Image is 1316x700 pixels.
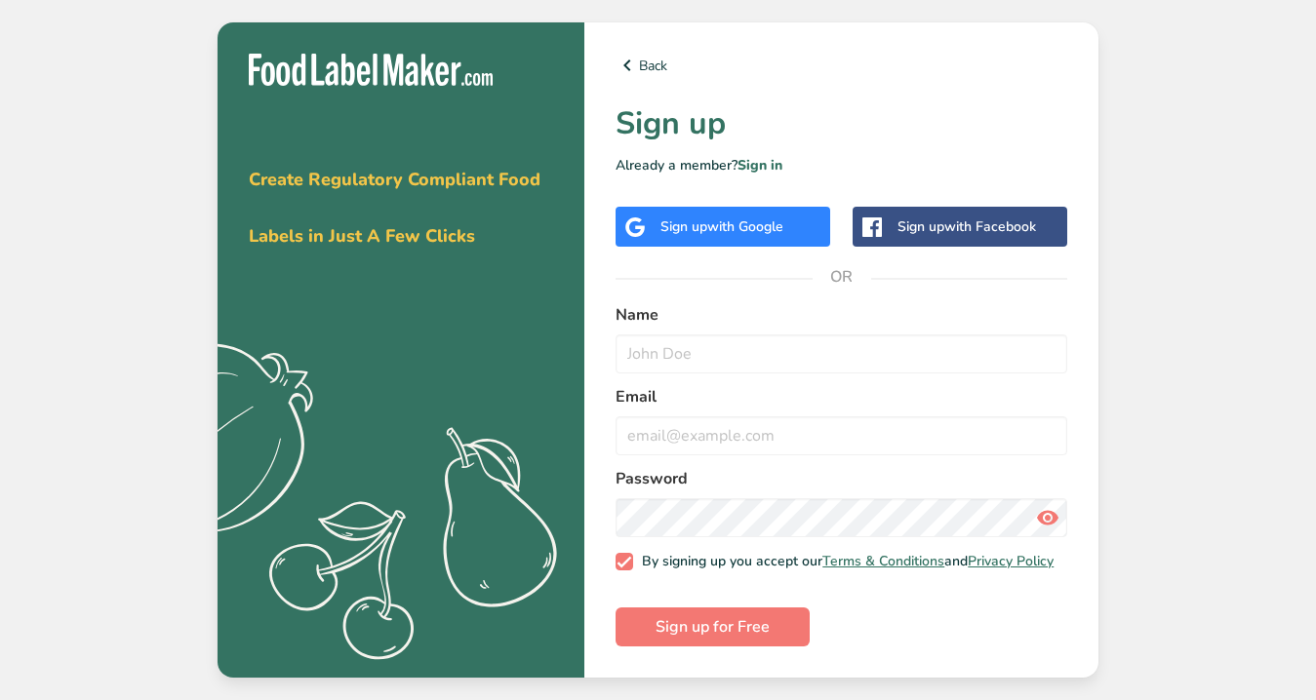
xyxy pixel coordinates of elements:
[249,54,493,86] img: Food Label Maker
[616,467,1067,490] label: Password
[616,607,810,646] button: Sign up for Free
[656,615,770,639] span: Sign up for Free
[968,552,1054,570] a: Privacy Policy
[616,100,1067,147] h1: Sign up
[822,552,944,570] a: Terms & Conditions
[707,217,783,236] span: with Google
[633,553,1055,570] span: By signing up you accept our and
[616,416,1067,455] input: email@example.com
[249,168,540,248] span: Create Regulatory Compliant Food Labels in Just A Few Clicks
[738,156,782,175] a: Sign in
[616,155,1067,175] p: Already a member?
[616,334,1067,373] input: John Doe
[944,217,1036,236] span: with Facebook
[897,216,1036,237] div: Sign up
[813,248,871,306] span: OR
[616,303,1067,327] label: Name
[616,385,1067,408] label: Email
[660,216,783,237] div: Sign up
[616,54,1067,77] a: Back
